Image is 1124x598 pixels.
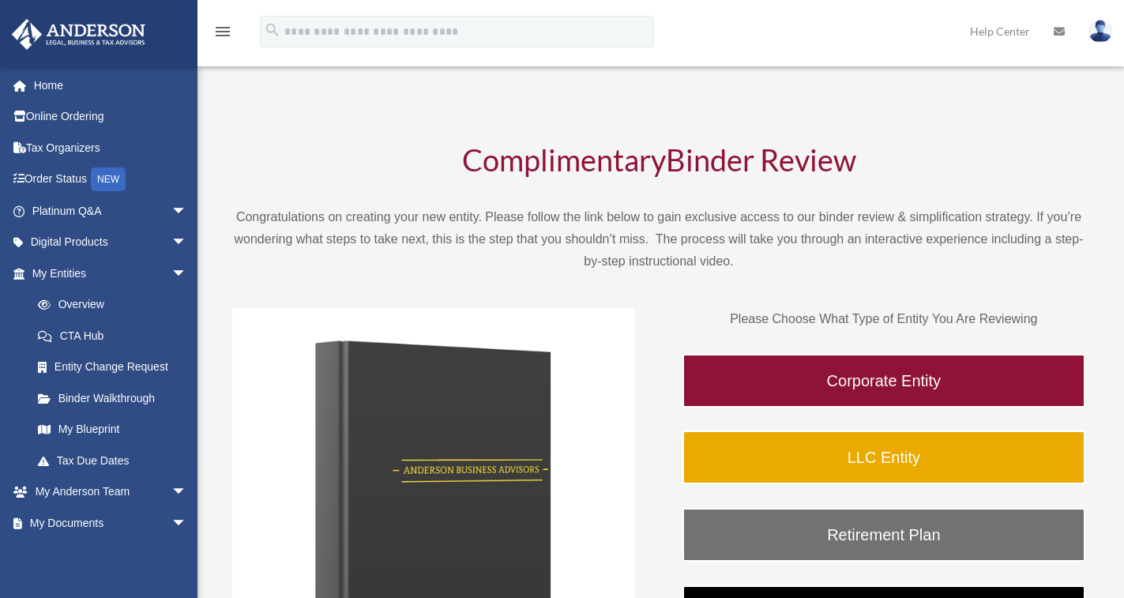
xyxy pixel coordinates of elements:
img: User Pic [1088,20,1112,43]
span: arrow_drop_down [171,539,203,571]
a: LLC Entity [682,431,1085,484]
p: Please Choose What Type of Entity You Are Reviewing [682,308,1085,330]
span: arrow_drop_down [171,195,203,228]
a: Order StatusNEW [11,164,211,196]
i: search [264,21,281,39]
a: My Blueprint [22,414,211,446]
span: arrow_drop_down [171,507,203,540]
a: Online Ordering [11,101,211,133]
div: NEW [91,167,126,191]
span: arrow_drop_down [171,476,203,509]
a: Online Learningarrow_drop_down [11,539,211,570]
a: Home [11,70,211,101]
a: Overview [22,289,211,321]
a: My Documentsarrow_drop_down [11,507,211,539]
span: arrow_drop_down [171,258,203,290]
a: menu [213,28,232,41]
p: Congratulations on creating your new entity. Please follow the link below to gain exclusive acces... [232,206,1085,273]
a: CTA Hub [22,320,211,352]
a: My Entitiesarrow_drop_down [11,258,211,289]
span: Binder Review [666,141,856,178]
span: arrow_drop_down [171,227,203,259]
a: My Anderson Teamarrow_drop_down [11,476,211,508]
img: Anderson Advisors Platinum Portal [7,19,150,50]
span: Complimentary [462,141,666,178]
a: Tax Due Dates [22,445,211,476]
a: Entity Change Request [22,352,211,383]
a: Binder Walkthrough [22,382,203,414]
i: menu [213,22,232,41]
a: Retirement Plan [682,508,1085,562]
a: Tax Organizers [11,132,211,164]
a: Platinum Q&Aarrow_drop_down [11,195,211,227]
a: Corporate Entity [682,354,1085,408]
a: Digital Productsarrow_drop_down [11,227,211,258]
